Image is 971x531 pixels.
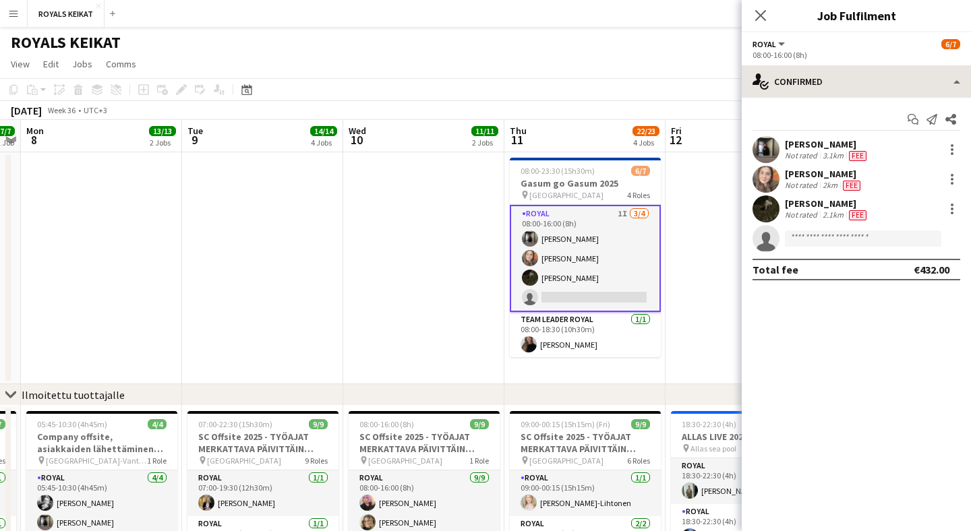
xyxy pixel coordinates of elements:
[84,105,107,115] div: UTC+3
[631,419,650,429] span: 9/9
[185,132,203,148] span: 9
[521,166,595,176] span: 08:00-23:30 (15h30m)
[846,210,869,220] div: Crew has different fees then in role
[469,456,489,466] span: 1 Role
[150,137,175,148] div: 2 Jobs
[690,443,736,454] span: Allas sea pool
[349,431,500,455] h3: SC Offsite 2025 - TYÖAJAT MERKATTAVA PÄIVITTÄIN TOTEUMAN MUKAAN
[508,132,527,148] span: 11
[785,138,869,150] div: [PERSON_NAME]
[820,150,846,161] div: 3.1km
[510,431,661,455] h3: SC Offsite 2025 - TYÖAJAT MERKATTAVA PÄIVITTÄIN TOTEUMAN MUKAAN
[471,126,498,136] span: 11/11
[187,470,339,516] app-card-role: Royal1/107:00-19:30 (12h30m)[PERSON_NAME]
[349,125,366,137] span: Wed
[682,419,736,429] span: 18:30-22:30 (4h)
[510,125,527,137] span: Thu
[11,32,121,53] h1: ROYALS KEIKAT
[26,431,177,455] h3: Company offsite, asiakkaiden lähettäminen matkaan
[529,190,604,200] span: [GEOGRAPHIC_DATA]
[46,456,147,466] span: [GEOGRAPHIC_DATA]-Vantaa
[45,105,78,115] span: Week 36
[472,137,498,148] div: 2 Jobs
[11,58,30,70] span: View
[147,456,167,466] span: 1 Role
[309,419,328,429] span: 9/9
[510,470,661,516] app-card-role: Royal1/109:00-00:15 (15h15m)[PERSON_NAME]-Lihtonen
[846,150,869,161] div: Crew has different fees then in role
[510,158,661,357] app-job-card: 08:00-23:30 (15h30m)6/7Gasum go Gasum 2025 [GEOGRAPHIC_DATA]4 RolesRoyal1I3/408:00-16:00 (8h)[PER...
[742,7,971,24] h3: Job Fulfilment
[671,431,822,443] h3: ALLAS LIVE 2025
[671,458,822,504] app-card-role: Royal1/118:30-22:30 (4h)[PERSON_NAME]
[22,388,125,402] div: Ilmoitettu tuottajalle
[849,151,866,161] span: Fee
[368,456,442,466] span: [GEOGRAPHIC_DATA]
[914,263,949,276] div: €432.00
[785,210,820,220] div: Not rated
[631,166,650,176] span: 6/7
[753,50,960,60] div: 08:00-16:00 (8h)
[820,180,840,191] div: 2km
[843,181,860,191] span: Fee
[510,312,661,358] app-card-role: Team Leader Royal1/108:00-18:30 (10h30m)[PERSON_NAME]
[305,456,328,466] span: 9 Roles
[106,58,136,70] span: Comms
[470,419,489,429] span: 9/9
[24,132,44,148] span: 8
[347,132,366,148] span: 10
[28,1,105,27] button: ROYALS KEIKAT
[753,39,787,49] button: Royal
[820,210,846,220] div: 2.1km
[5,55,35,73] a: View
[11,104,42,117] div: [DATE]
[785,150,820,161] div: Not rated
[671,125,682,137] span: Fri
[627,456,650,466] span: 6 Roles
[941,39,960,49] span: 6/7
[72,58,92,70] span: Jobs
[148,419,167,429] span: 4/4
[742,65,971,98] div: Confirmed
[207,456,281,466] span: [GEOGRAPHIC_DATA]
[149,126,176,136] span: 13/13
[510,177,661,189] h3: Gasum go Gasum 2025
[632,126,659,136] span: 22/23
[785,197,869,210] div: [PERSON_NAME]
[753,263,798,276] div: Total fee
[785,168,863,180] div: [PERSON_NAME]
[840,180,863,191] div: Crew has different fees then in role
[633,137,659,148] div: 4 Jobs
[37,419,107,429] span: 05:45-10:30 (4h45m)
[753,39,776,49] span: Royal
[311,137,336,148] div: 4 Jobs
[529,456,604,466] span: [GEOGRAPHIC_DATA]
[669,132,682,148] span: 12
[187,431,339,455] h3: SC Offsite 2025 - TYÖAJAT MERKATTAVA PÄIVITTÄIN TOTEUMAN MUKAAN
[100,55,142,73] a: Comms
[26,125,44,137] span: Mon
[38,55,64,73] a: Edit
[627,190,650,200] span: 4 Roles
[849,210,866,220] span: Fee
[43,58,59,70] span: Edit
[785,180,820,191] div: Not rated
[359,419,414,429] span: 08:00-16:00 (8h)
[187,125,203,137] span: Tue
[310,126,337,136] span: 14/14
[198,419,272,429] span: 07:00-22:30 (15h30m)
[67,55,98,73] a: Jobs
[521,419,610,429] span: 09:00-00:15 (15h15m) (Fri)
[510,205,661,312] app-card-role: Royal1I3/408:00-16:00 (8h)[PERSON_NAME][PERSON_NAME][PERSON_NAME]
